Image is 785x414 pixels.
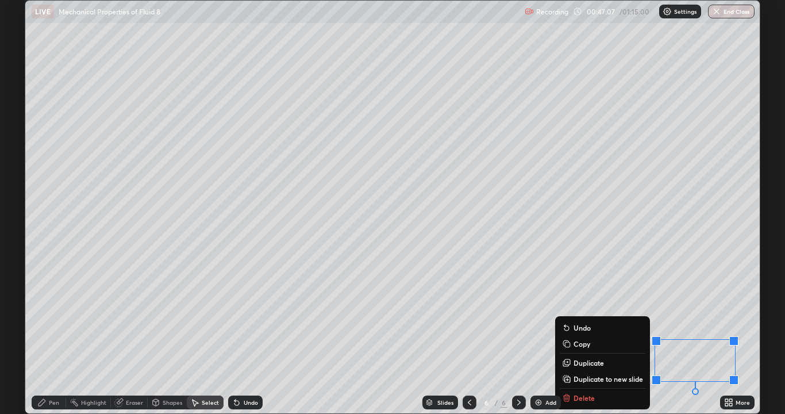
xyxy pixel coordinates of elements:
[574,323,591,332] p: Undo
[163,400,182,405] div: Shapes
[534,398,543,407] img: add-slide-button
[126,400,143,405] div: Eraser
[736,400,750,405] div: More
[536,7,568,16] p: Recording
[663,7,672,16] img: class-settings-icons
[574,339,590,348] p: Copy
[560,372,645,386] button: Duplicate to new slide
[495,399,498,406] div: /
[35,7,51,16] p: LIVE
[244,400,258,405] div: Undo
[560,337,645,351] button: Copy
[560,356,645,370] button: Duplicate
[501,397,507,408] div: 6
[481,399,492,406] div: 6
[545,400,556,405] div: Add
[712,7,721,16] img: end-class-cross
[81,400,106,405] div: Highlight
[525,7,534,16] img: recording.375f2c34.svg
[59,7,160,16] p: Mechanical Properties of Fluid 8
[574,374,643,384] p: Duplicate to new slide
[202,400,219,405] div: Select
[437,400,453,405] div: Slides
[574,358,604,367] p: Duplicate
[49,400,59,405] div: Pen
[560,321,645,335] button: Undo
[674,9,697,14] p: Settings
[708,5,755,18] button: End Class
